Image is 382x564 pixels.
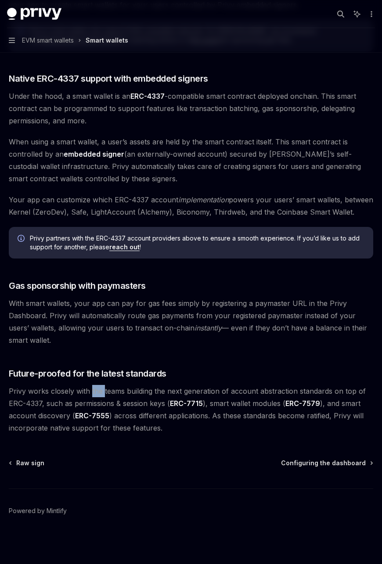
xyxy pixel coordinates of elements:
span: Privy partners with the ERC-4337 account providers above to ensure a smooth experience. If you’d ... [30,234,364,251]
strong: embedded signer [64,150,124,158]
a: Powered by Mintlify [9,507,67,515]
a: reach out [109,243,140,251]
span: Native ERC-4337 support with embedded signers [9,72,208,85]
span: Configuring the dashboard [281,459,366,467]
a: Configuring the dashboard [281,459,372,467]
a: ERC-7555 [75,411,109,420]
span: Under the hood, a smart wallet is an -compatible smart contract deployed onchain. This smart cont... [9,90,373,127]
img: dark logo [7,8,61,20]
span: Privy works closely with the teams building the next generation of account abstraction standards ... [9,385,373,434]
button: More actions [366,8,375,20]
span: Gas sponsorship with paymasters [9,280,146,292]
span: EVM smart wallets [22,35,74,46]
em: instantly [195,323,222,332]
em: implementation [178,195,229,204]
span: Future-proofed for the latest standards [9,367,166,380]
a: ERC-7579 [285,399,320,408]
svg: Info [18,235,26,244]
a: Raw sign [10,459,44,467]
span: Raw sign [16,459,44,467]
span: When using a smart wallet, a user’s assets are held by the smart contract itself. This smart cont... [9,136,373,185]
span: With smart wallets, your app can pay for gas fees simply by registering a paymaster URL in the Pr... [9,297,373,346]
div: Smart wallets [86,35,128,46]
span: Your app can customize which ERC-4337 account powers your users’ smart wallets, between Kernel (Z... [9,194,373,218]
a: ERC-4337 [130,92,165,101]
a: ERC-7715 [170,399,203,408]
